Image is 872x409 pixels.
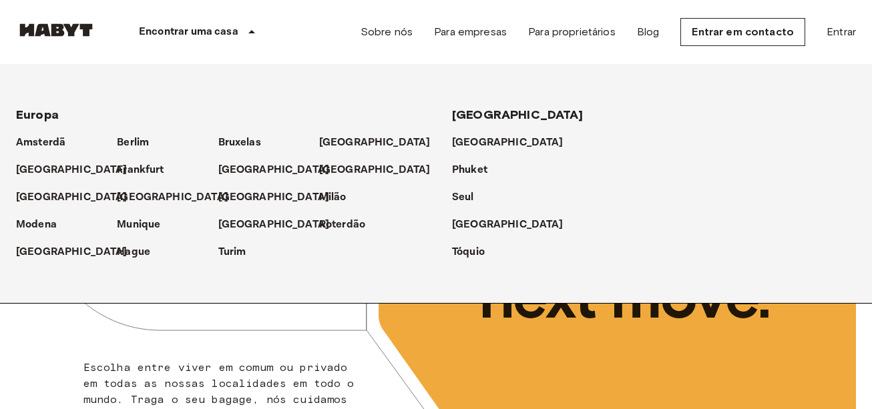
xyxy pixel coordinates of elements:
p: Milão [319,189,347,206]
p: Seul [452,189,474,206]
p: [GEOGRAPHIC_DATA] [452,135,564,151]
a: Roterdão [319,217,379,233]
p: [GEOGRAPHIC_DATA] [218,217,330,233]
a: Blog [637,24,660,40]
p: Hague [117,244,150,260]
p: [GEOGRAPHIC_DATA] [16,189,128,206]
span: [GEOGRAPHIC_DATA] [452,107,584,122]
a: Entrar [827,24,856,40]
a: [GEOGRAPHIC_DATA] [319,135,444,151]
a: Turim [218,244,260,260]
a: Bruxelas [218,135,274,151]
p: Amsterdã [16,135,65,151]
p: Phuket [452,162,487,178]
a: [GEOGRAPHIC_DATA] [218,217,343,233]
a: Phuket [452,162,501,178]
a: Berlim [117,135,162,151]
a: Modena [16,217,70,233]
a: Para empresas [434,24,507,40]
p: Modena [16,217,57,233]
a: Tóquio [452,244,498,260]
a: [GEOGRAPHIC_DATA] [16,189,141,206]
a: [GEOGRAPHIC_DATA] [319,162,444,178]
p: [GEOGRAPHIC_DATA] [117,189,228,206]
a: [GEOGRAPHIC_DATA] [117,189,242,206]
span: Europa [16,107,59,122]
p: Bruxelas [218,135,261,151]
p: [GEOGRAPHIC_DATA] [319,135,431,151]
p: Encontrar uma casa [139,24,238,40]
a: Sobre nós [361,24,413,40]
a: [GEOGRAPHIC_DATA] [452,217,577,233]
a: Seul [452,189,487,206]
p: Roterdão [319,217,365,233]
p: [GEOGRAPHIC_DATA] [16,244,128,260]
p: [GEOGRAPHIC_DATA] [218,162,330,178]
p: Frankfurt [117,162,164,178]
p: [GEOGRAPHIC_DATA] [319,162,431,178]
p: Tóquio [452,244,485,260]
a: Milão [319,189,360,206]
a: Frankfurt [117,162,177,178]
a: [GEOGRAPHIC_DATA] [218,162,343,178]
a: Munique [117,217,174,233]
a: Para proprietários [528,24,616,40]
a: Hague [117,244,164,260]
a: [GEOGRAPHIC_DATA] [16,162,141,178]
img: Habyt [16,23,96,37]
a: [GEOGRAPHIC_DATA] [16,244,141,260]
a: Amsterdã [16,135,79,151]
p: Berlim [117,135,149,151]
p: [GEOGRAPHIC_DATA] [452,217,564,233]
a: Entrar em contacto [680,18,805,46]
p: [GEOGRAPHIC_DATA] [218,189,330,206]
p: [GEOGRAPHIC_DATA] [16,162,128,178]
a: [GEOGRAPHIC_DATA] [218,189,343,206]
a: [GEOGRAPHIC_DATA] [452,135,577,151]
p: Turim [218,244,246,260]
p: Munique [117,217,160,233]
